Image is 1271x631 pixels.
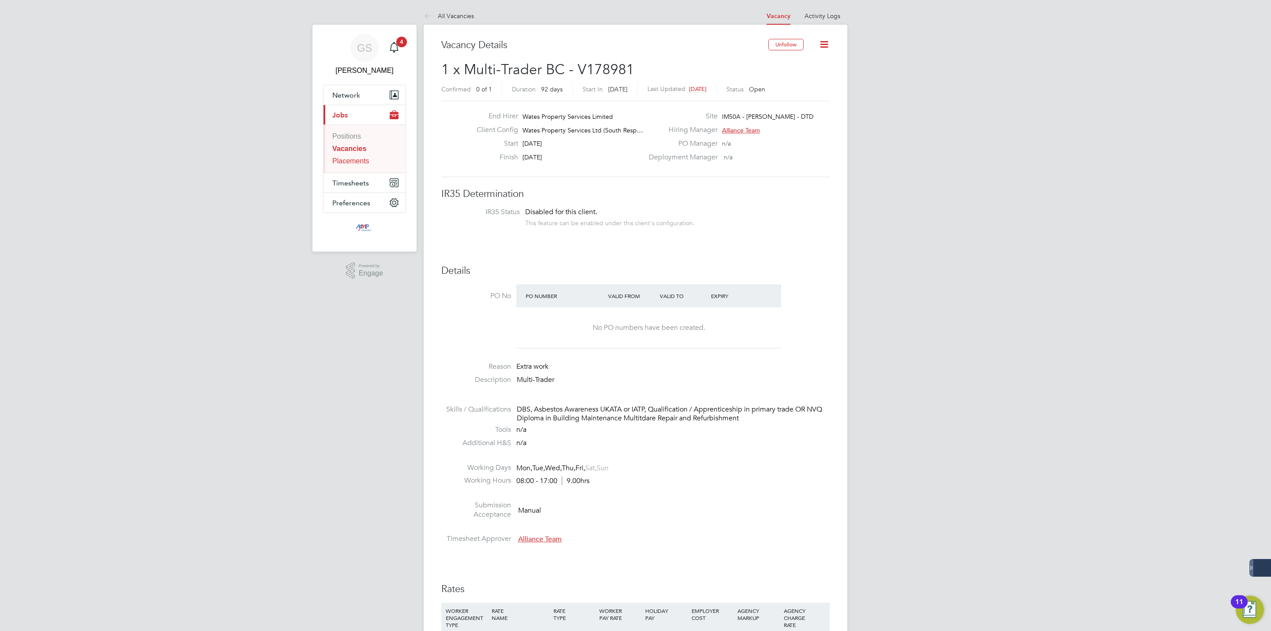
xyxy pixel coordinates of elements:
[523,126,643,134] span: Wates Property Services Ltd (South Resp…
[359,270,383,277] span: Engage
[608,85,628,93] span: [DATE]
[470,125,518,135] label: Client Config
[441,501,511,519] label: Submission Acceptance
[441,362,511,371] label: Reason
[512,85,536,93] label: Duration
[735,603,781,626] div: AGENCY MARKUP
[441,375,511,385] label: Description
[525,217,695,227] div: This feature can be enabled under this client's configuration.
[722,140,731,147] span: n/a
[768,39,804,50] button: Unfollow
[516,438,526,447] span: n/a
[346,262,383,279] a: Powered byEngage
[441,476,511,485] label: Working Hours
[722,126,760,134] span: Alliance Team
[709,288,760,304] div: Expiry
[396,37,407,47] span: 4
[643,112,718,121] label: Site
[489,603,551,626] div: RATE NAME
[597,464,609,472] span: Sun
[545,464,562,472] span: Wed,
[724,153,733,161] span: n/a
[689,603,735,626] div: EMPLOYER COST
[441,405,511,414] label: Skills / Qualifications
[689,85,707,93] span: [DATE]
[357,42,372,53] span: GS
[523,113,613,121] span: Wates Property Services Limited
[643,153,718,162] label: Deployment Manager
[441,583,830,596] h3: Rates
[323,105,406,125] button: Jobs
[643,125,718,135] label: Hiring Manager
[551,603,597,626] div: RATE TYPE
[525,323,772,333] div: No PO numbers have been created.
[332,111,348,119] span: Jobs
[597,603,643,626] div: WORKER PAY RATE
[323,222,406,236] a: Go to home page
[805,12,840,20] a: Activity Logs
[352,222,377,236] img: mmpconsultancy-logo-retina.png
[658,288,709,304] div: Valid To
[767,12,790,20] a: Vacancy
[749,85,765,93] span: Open
[523,140,542,147] span: [DATE]
[470,112,518,121] label: End Hirer
[523,153,542,161] span: [DATE]
[516,362,549,371] span: Extra work
[441,534,511,544] label: Timesheet Approver
[323,85,406,105] button: Network
[643,603,689,626] div: HOLIDAY PAY
[441,85,471,93] label: Confirmed
[562,464,575,472] span: Thu,
[516,425,526,434] span: n/a
[516,476,590,486] div: 08:00 - 17:00
[332,199,370,207] span: Preferences
[517,375,830,385] p: Multi-Trader
[323,125,406,173] div: Jobs
[583,85,603,93] label: Start In
[441,463,511,472] label: Working Days
[517,405,830,423] div: DBS, Asbestos Awareness UKATA or IATP, Qualification / Apprenticeship in primary trade OR NVQ Dip...
[359,262,383,270] span: Powered by
[441,61,634,78] span: 1 x Multi-Trader BC - V178981
[643,139,718,148] label: PO Manager
[323,65,406,76] span: George Stacey
[323,193,406,212] button: Preferences
[523,288,606,304] div: PO Number
[476,85,492,93] span: 0 of 1
[575,464,585,472] span: Fri,
[606,288,658,304] div: Valid From
[1236,596,1264,624] button: Open Resource Center, 11 new notifications
[424,12,474,20] a: All Vacancies
[441,425,511,435] label: Tools
[323,173,406,193] button: Timesheets
[441,438,511,448] label: Additional H&S
[1235,602,1243,613] div: 11
[647,85,685,93] label: Last Updated
[518,506,541,514] span: Manual
[470,153,518,162] label: Finish
[516,464,532,472] span: Mon,
[385,34,403,62] a: 4
[441,39,768,52] h3: Vacancy Details
[525,208,597,216] span: Disabled for this client.
[332,132,361,140] a: Positions
[518,535,562,544] span: Alliance Team
[441,291,511,301] label: PO No
[332,91,360,99] span: Network
[470,139,518,148] label: Start
[562,476,590,485] span: 9.00hrs
[585,464,597,472] span: Sat,
[332,157,369,165] a: Placements
[332,179,369,187] span: Timesheets
[722,113,813,121] span: IM50A - [PERSON_NAME] - DTD
[441,264,830,277] h3: Details
[541,85,563,93] span: 92 days
[441,188,830,200] h3: IR35 Determination
[450,208,520,217] label: IR35 Status
[726,85,744,93] label: Status
[332,145,366,152] a: Vacancies
[532,464,545,472] span: Tue,
[323,34,406,76] a: GS[PERSON_NAME]
[312,25,417,252] nav: Main navigation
